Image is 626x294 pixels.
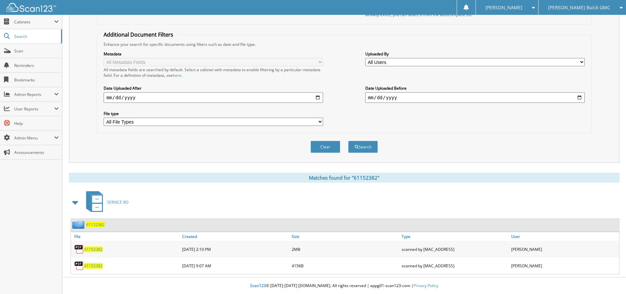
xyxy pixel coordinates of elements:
a: SERVICE RO [82,189,128,215]
img: scan123-logo-white.svg [7,3,56,12]
div: [DATE] 2:10 PM [181,243,290,256]
a: 61152382 [84,247,103,252]
label: Date Uploaded Before [365,85,585,91]
button: Search [348,141,378,153]
div: Enhance your search for specific documents using filters such as date and file type. [100,42,588,47]
a: User [510,232,619,241]
img: folder2.png [72,220,86,229]
label: Metadata [104,51,323,57]
div: © [DATE]-[DATE] [DOMAIN_NAME]. All rights reserved | appg01-scan123-com | [62,278,626,294]
img: PDF.png [74,244,84,254]
span: Announcements [14,150,59,155]
legend: Additional Document Filters [100,31,177,38]
span: Cabinets [14,19,54,25]
span: Scan123 [250,283,266,288]
span: Search [14,34,58,39]
a: File [71,232,181,241]
a: here [173,73,181,78]
a: Size [290,232,400,241]
button: Clear [311,141,340,153]
span: [PERSON_NAME] [485,6,522,10]
span: Help [14,121,59,126]
img: PDF.png [74,261,84,271]
a: 61152382 [86,222,105,227]
label: Uploaded By [365,51,585,57]
span: User Reports [14,106,54,112]
span: Bookmarks [14,77,59,83]
span: Admin Menu [14,135,54,141]
span: [PERSON_NAME] Buick GMC [548,6,610,10]
span: SERVICE RO [107,199,128,205]
div: 415KB [290,259,400,272]
input: start [104,92,323,103]
a: Privacy Policy [413,283,438,288]
label: Date Uploaded After [104,85,323,91]
div: Matches found for "61152382" [69,173,619,183]
div: scanned by [MAC_ADDRESS] [400,243,510,256]
a: Type [400,232,510,241]
a: 61152382 [84,263,103,269]
div: scanned by [MAC_ADDRESS] [400,259,510,272]
div: [PERSON_NAME] [510,259,619,272]
div: [PERSON_NAME] [510,243,619,256]
span: Reminders [14,63,59,68]
span: Admin Reports [14,92,54,97]
div: All metadata fields are searched by default. Select a cabinet with metadata to enable filtering b... [104,67,323,78]
div: 2MB [290,243,400,256]
a: Created [181,232,290,241]
label: File type [104,111,323,116]
span: Scan [14,48,59,54]
input: end [365,92,585,103]
div: [DATE] 9:07 AM [181,259,290,272]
